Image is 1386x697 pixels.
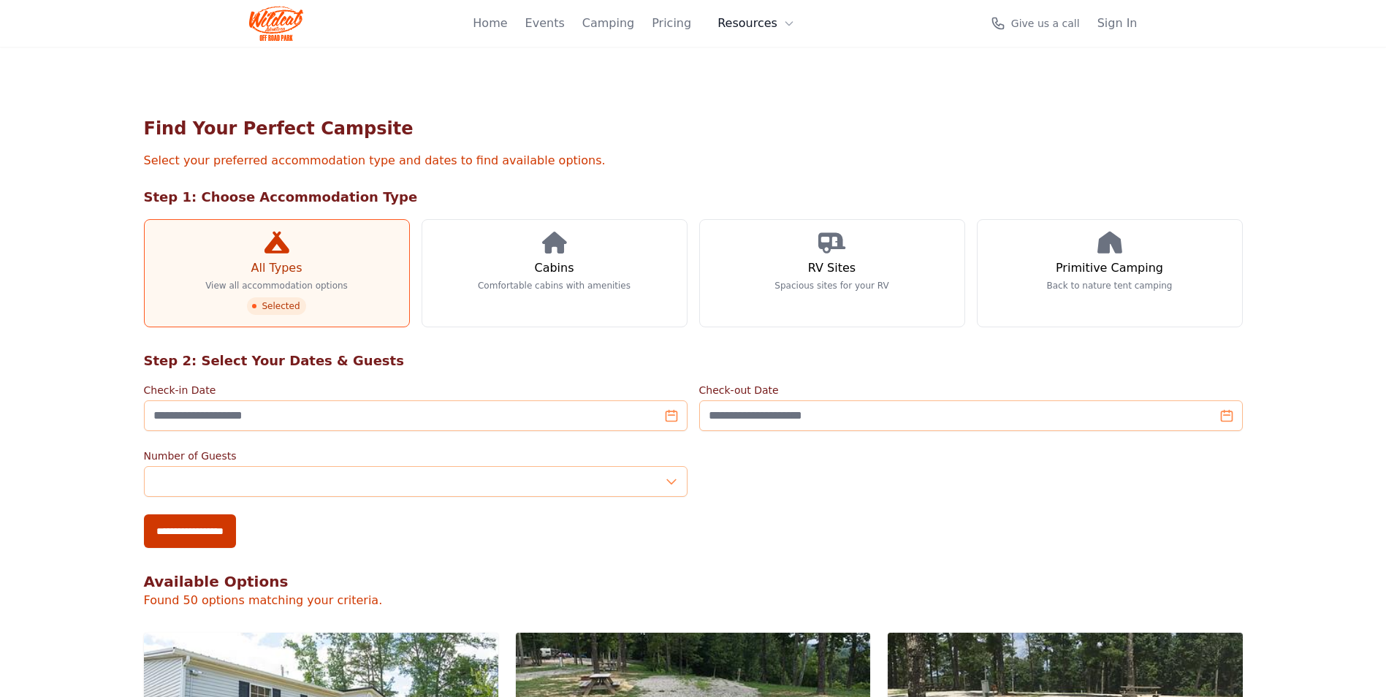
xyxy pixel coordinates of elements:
[205,280,348,292] p: View all accommodation options
[652,15,691,32] a: Pricing
[699,219,965,327] a: RV Sites Spacious sites for your RV
[991,16,1080,31] a: Give us a call
[144,219,410,327] a: All Types View all accommodation options Selected
[1097,15,1138,32] a: Sign In
[774,280,888,292] p: Spacious sites for your RV
[144,571,1243,592] h2: Available Options
[473,15,507,32] a: Home
[144,117,1243,140] h1: Find Your Perfect Campsite
[144,449,688,463] label: Number of Guests
[582,15,634,32] a: Camping
[251,259,302,277] h3: All Types
[247,297,305,315] span: Selected
[1056,259,1163,277] h3: Primitive Camping
[1011,16,1080,31] span: Give us a call
[144,383,688,397] label: Check-in Date
[478,280,631,292] p: Comfortable cabins with amenities
[422,219,688,327] a: Cabins Comfortable cabins with amenities
[525,15,565,32] a: Events
[1047,280,1173,292] p: Back to nature tent camping
[144,187,1243,207] h2: Step 1: Choose Accommodation Type
[249,6,304,41] img: Wildcat Logo
[144,592,1243,609] p: Found 50 options matching your criteria.
[709,9,804,38] button: Resources
[699,383,1243,397] label: Check-out Date
[534,259,574,277] h3: Cabins
[808,259,856,277] h3: RV Sites
[977,219,1243,327] a: Primitive Camping Back to nature tent camping
[144,351,1243,371] h2: Step 2: Select Your Dates & Guests
[144,152,1243,170] p: Select your preferred accommodation type and dates to find available options.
